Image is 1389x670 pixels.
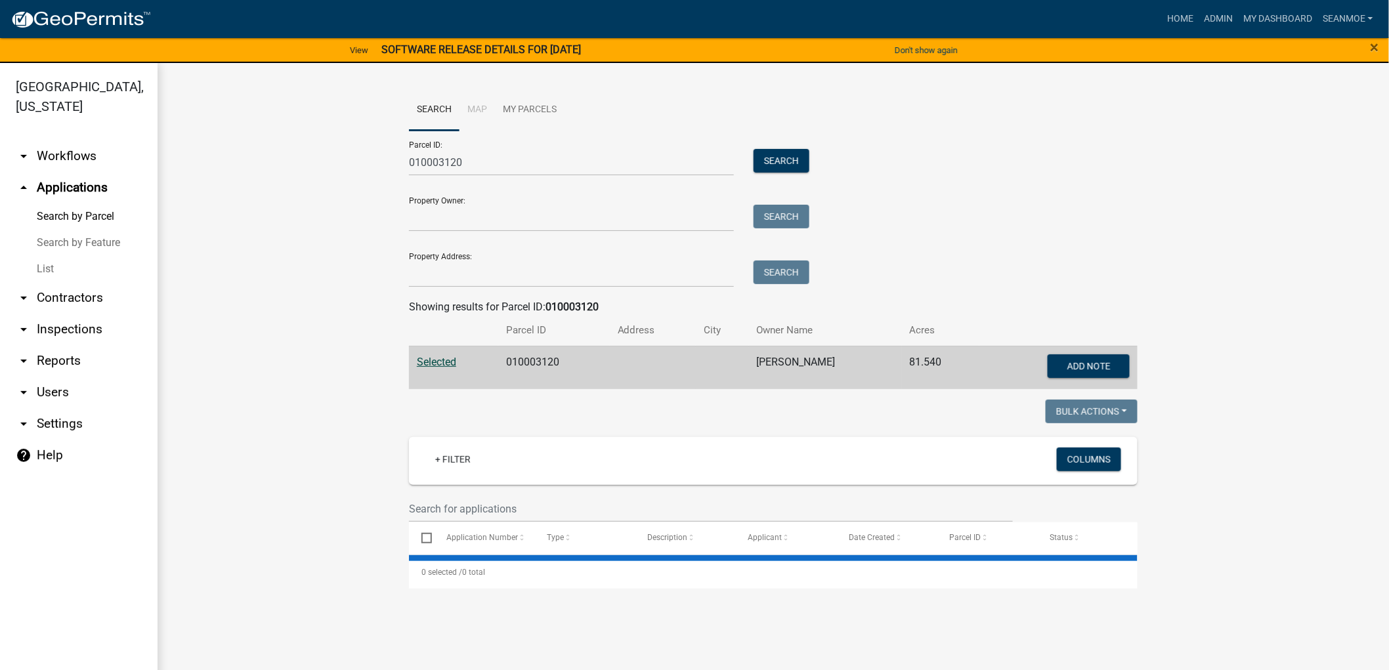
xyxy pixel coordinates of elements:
[749,346,902,389] td: [PERSON_NAME]
[1317,7,1378,31] a: SeanMoe
[902,346,979,389] td: 81.540
[447,533,519,542] span: Application Number
[545,301,599,313] strong: 010003120
[648,533,688,542] span: Description
[434,522,534,554] datatable-header-cell: Application Number
[949,533,981,542] span: Parcel ID
[345,39,374,61] a: View
[16,148,32,164] i: arrow_drop_down
[1238,7,1317,31] a: My Dashboard
[16,290,32,306] i: arrow_drop_down
[16,448,32,463] i: help
[1371,38,1379,56] span: ×
[16,353,32,369] i: arrow_drop_down
[409,522,434,554] datatable-header-cell: Select
[417,356,456,368] a: Selected
[1199,7,1238,31] a: Admin
[1371,39,1379,55] button: Close
[610,315,696,346] th: Address
[902,315,979,346] th: Acres
[534,522,635,554] datatable-header-cell: Type
[409,556,1138,589] div: 0 total
[1046,400,1138,423] button: Bulk Actions
[1162,7,1199,31] a: Home
[409,299,1138,315] div: Showing results for Parcel ID:
[1048,354,1130,378] button: Add Note
[425,448,481,471] a: + Filter
[1037,522,1138,554] datatable-header-cell: Status
[754,261,809,284] button: Search
[16,416,32,432] i: arrow_drop_down
[889,39,963,61] button: Don't show again
[1057,448,1121,471] button: Columns
[754,205,809,228] button: Search
[498,346,610,389] td: 010003120
[736,522,836,554] datatable-header-cell: Applicant
[16,385,32,400] i: arrow_drop_down
[498,315,610,346] th: Parcel ID
[409,89,459,131] a: Search
[16,180,32,196] i: arrow_drop_up
[748,533,782,542] span: Applicant
[696,315,749,346] th: City
[16,322,32,337] i: arrow_drop_down
[1067,360,1110,371] span: Add Note
[381,43,581,56] strong: SOFTWARE RELEASE DETAILS FOR [DATE]
[754,149,809,173] button: Search
[421,568,462,577] span: 0 selected /
[749,315,902,346] th: Owner Name
[495,89,565,131] a: My Parcels
[635,522,736,554] datatable-header-cell: Description
[547,533,565,542] span: Type
[836,522,937,554] datatable-header-cell: Date Created
[409,495,1013,522] input: Search for applications
[937,522,1037,554] datatable-header-cell: Parcel ID
[849,533,895,542] span: Date Created
[1050,533,1073,542] span: Status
